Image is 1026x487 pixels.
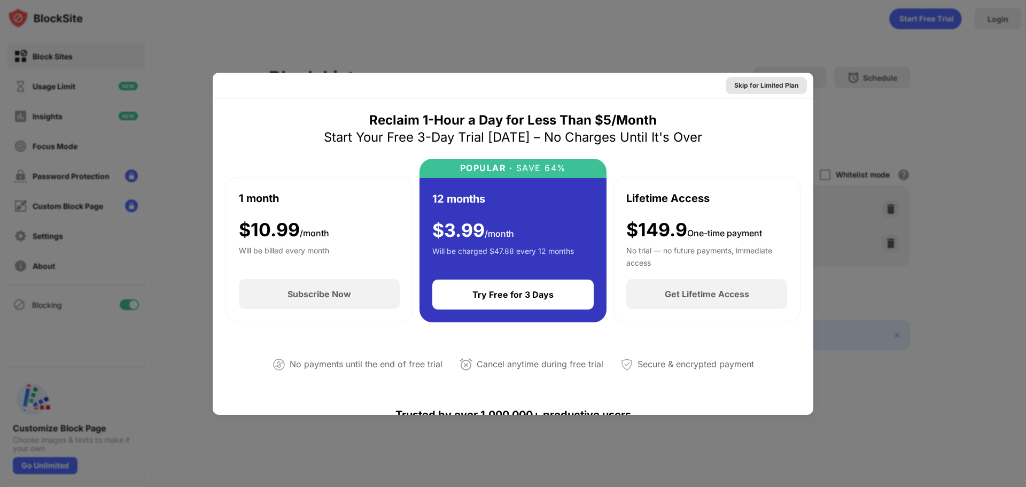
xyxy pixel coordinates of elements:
[485,228,514,239] span: /month
[432,220,514,242] div: $ 3.99
[460,163,513,173] div: POPULAR ·
[239,190,279,206] div: 1 month
[239,245,329,266] div: Will be billed every month
[665,289,749,299] div: Get Lifetime Access
[324,129,702,146] div: Start Your Free 3-Day Trial [DATE] – No Charges Until It's Over
[626,219,762,241] div: $149.9
[273,358,285,371] img: not-paying
[477,357,603,372] div: Cancel anytime during free trial
[290,357,442,372] div: No payments until the end of free trial
[512,163,566,173] div: SAVE 64%
[620,358,633,371] img: secured-payment
[432,191,485,207] div: 12 months
[638,357,754,372] div: Secure & encrypted payment
[432,245,574,267] div: Will be charged $47.88 every 12 months
[369,112,657,129] div: Reclaim 1-Hour a Day for Less Than $5/Month
[626,245,787,266] div: No trial — no future payments, immediate access
[287,289,351,299] div: Subscribe Now
[734,80,798,91] div: Skip for Limited Plan
[300,228,329,238] span: /month
[239,219,329,241] div: $ 10.99
[226,389,800,440] div: Trusted by over 1,000,000+ productive users
[460,358,472,371] img: cancel-anytime
[626,190,710,206] div: Lifetime Access
[472,289,554,300] div: Try Free for 3 Days
[687,228,762,238] span: One-time payment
